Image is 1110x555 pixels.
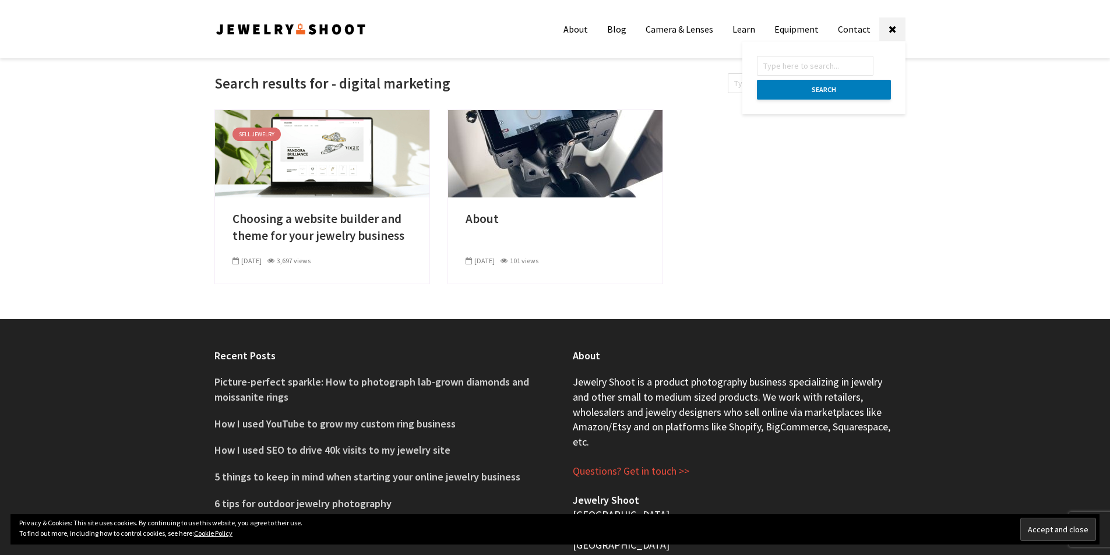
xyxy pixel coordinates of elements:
a: Picture-perfect sparkle: How to photograph lab-grown diamonds and moissanite rings [214,375,529,404]
a: How I used YouTube to grow my custom ring business [214,417,456,430]
div: 3,697 views [267,256,311,266]
input: Accept and close [1020,518,1096,541]
h4: Recent Posts [214,348,538,363]
img: Jewelry Photographer Bay Area - San Francisco | Nationwide via Mail [214,20,367,38]
a: Learn [724,17,764,41]
a: Blog [598,17,635,41]
a: Contact [829,17,879,41]
a: Choosing a website builder and theme for your jewelry business [232,211,412,244]
a: Sell Jewelry [232,128,281,141]
a: Cookie Policy [194,529,232,538]
input: Type here to search... [728,73,844,93]
a: How I used SEO to drive 40k visits to my jewelry site [214,443,450,457]
span: [DATE] [232,256,262,265]
span: [DATE] [466,256,495,265]
a: Choosing a website builder and theme for your jewelry business [215,147,429,158]
a: About [555,17,597,41]
h1: Search results for - digital marketing [214,74,450,93]
div: Privacy & Cookies: This site uses cookies. By continuing to use this website, you agree to their ... [10,514,1100,545]
a: About [448,147,663,158]
a: Equipment [766,17,827,41]
p: Jewelry Shoot is a product photography business specializing in jewelry and other small to medium... [573,374,896,450]
a: 5 things to keep in mind when starting your online jewelry business [214,470,520,483]
b: Jewelry Shoot [573,493,639,507]
input: Type here to search... [757,56,873,76]
h4: About [573,348,896,363]
button: Search [757,80,891,100]
a: Questions? Get in touch >> [573,464,689,478]
a: 6 tips for outdoor jewelry photography [214,497,392,510]
a: About [466,211,645,228]
a: Camera & Lenses [637,17,722,41]
div: 101 views [501,256,538,266]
